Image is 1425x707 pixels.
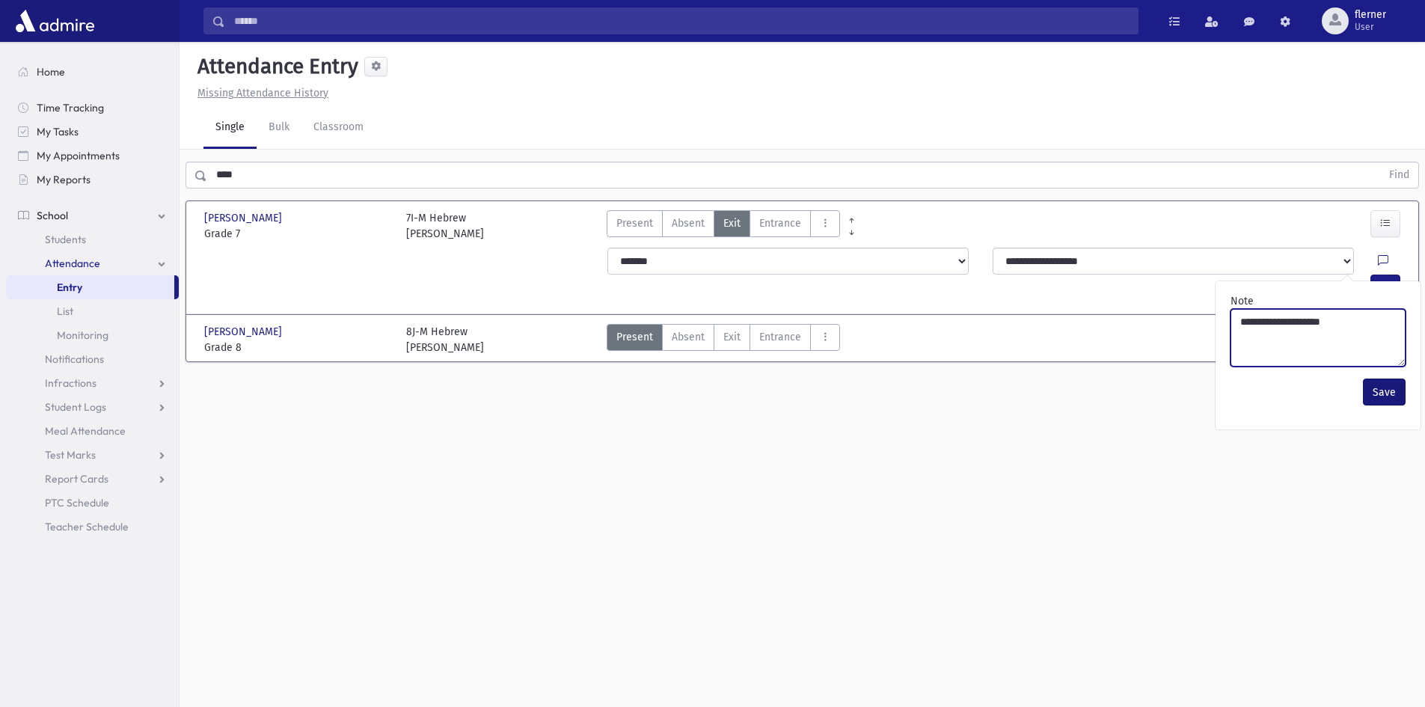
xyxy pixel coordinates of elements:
[57,328,108,342] span: Monitoring
[204,210,285,226] span: [PERSON_NAME]
[1355,9,1386,21] span: flerner
[6,227,179,251] a: Students
[37,149,120,162] span: My Appointments
[6,203,179,227] a: School
[672,329,705,345] span: Absent
[6,371,179,395] a: Infractions
[6,419,179,443] a: Meal Attendance
[45,352,104,366] span: Notifications
[1380,162,1418,188] button: Find
[1231,293,1254,309] label: Note
[191,54,358,79] h5: Attendance Entry
[723,329,741,345] span: Exit
[6,443,179,467] a: Test Marks
[723,215,741,231] span: Exit
[57,304,73,318] span: List
[6,323,179,347] a: Monitoring
[6,96,179,120] a: Time Tracking
[45,257,100,270] span: Attendance
[672,215,705,231] span: Absent
[45,424,126,438] span: Meal Attendance
[6,347,179,371] a: Notifications
[1355,21,1386,33] span: User
[6,467,179,491] a: Report Cards
[616,329,653,345] span: Present
[607,210,840,242] div: AttTypes
[759,329,801,345] span: Entrance
[225,7,1138,34] input: Search
[301,107,376,149] a: Classroom
[204,340,391,355] span: Grade 8
[6,120,179,144] a: My Tasks
[45,376,96,390] span: Infractions
[45,233,86,246] span: Students
[406,210,484,242] div: 7I-M Hebrew [PERSON_NAME]
[37,125,79,138] span: My Tasks
[45,472,108,486] span: Report Cards
[37,173,91,186] span: My Reports
[45,448,96,462] span: Test Marks
[6,251,179,275] a: Attendance
[37,101,104,114] span: Time Tracking
[6,144,179,168] a: My Appointments
[45,400,106,414] span: Student Logs
[406,324,484,355] div: 8J-M Hebrew [PERSON_NAME]
[203,107,257,149] a: Single
[6,275,174,299] a: Entry
[45,496,109,509] span: PTC Schedule
[6,395,179,419] a: Student Logs
[257,107,301,149] a: Bulk
[57,281,82,294] span: Entry
[616,215,653,231] span: Present
[191,87,328,100] a: Missing Attendance History
[197,87,328,100] u: Missing Attendance History
[12,6,98,36] img: AdmirePro
[1363,379,1406,405] button: Save
[45,520,129,533] span: Teacher Schedule
[6,168,179,192] a: My Reports
[6,491,179,515] a: PTC Schedule
[6,60,179,84] a: Home
[607,324,840,355] div: AttTypes
[6,299,179,323] a: List
[204,324,285,340] span: [PERSON_NAME]
[37,209,68,222] span: School
[204,226,391,242] span: Grade 7
[6,515,179,539] a: Teacher Schedule
[37,65,65,79] span: Home
[759,215,801,231] span: Entrance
